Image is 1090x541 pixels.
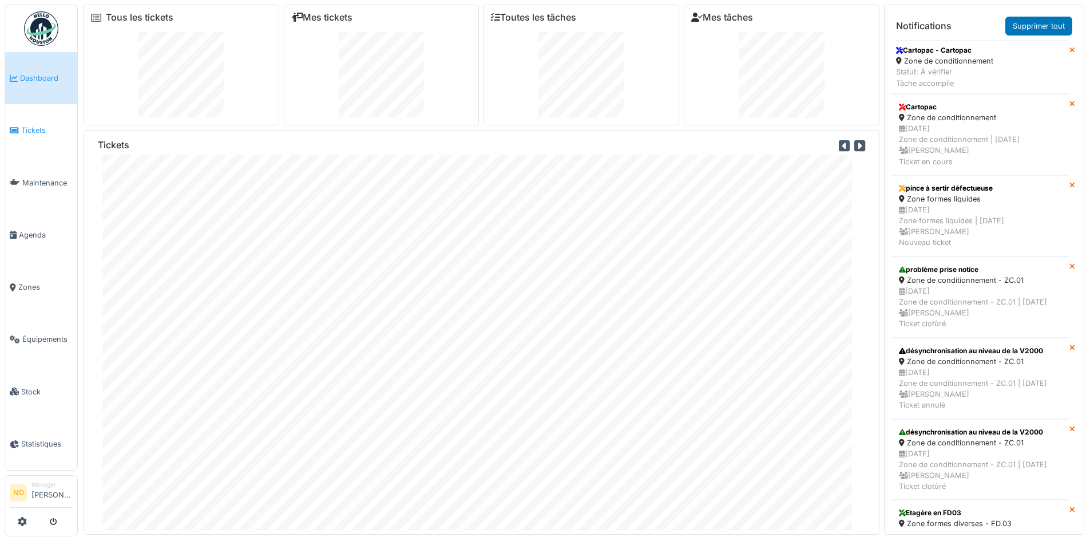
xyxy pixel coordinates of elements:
[691,12,753,23] a: Mes tâches
[896,56,993,66] div: Zone de conditionnement
[5,52,77,104] a: Dashboard
[891,419,1069,500] a: désynchronisation au niveau de la V2000 Zone de conditionnement - ZC.01 [DATE]Zone de conditionne...
[899,183,1062,194] div: pince à sertir défectueuse
[899,275,1062,286] div: Zone de conditionnement - ZC.01
[5,209,77,261] a: Agenda
[21,125,73,136] span: Tickets
[98,140,129,151] h6: Tickets
[899,264,1062,275] div: problème prise notice
[22,177,73,188] span: Maintenance
[21,439,73,449] span: Statistiques
[10,480,73,508] a: ND Manager[PERSON_NAME]
[891,94,1069,175] a: Cartopac Zone de conditionnement [DATE]Zone de conditionnement | [DATE] [PERSON_NAME]Ticket en cours
[21,386,73,397] span: Stock
[5,313,77,365] a: Équipements
[5,157,77,209] a: Maintenance
[5,104,77,156] a: Tickets
[896,45,993,56] div: Cartopac - Cartopac
[891,175,1069,256] a: pince à sertir défectueuse Zone formes liquides [DATE]Zone formes liquides | [DATE] [PERSON_NAME]...
[20,73,73,84] span: Dashboard
[896,21,952,31] h6: Notifications
[1005,17,1072,35] a: Supprimer tout
[22,334,73,345] span: Équipements
[10,484,27,501] li: ND
[899,437,1062,448] div: Zone de conditionnement - ZC.01
[899,286,1062,330] div: [DATE] Zone de conditionnement - ZC.01 | [DATE] [PERSON_NAME] Ticket clotûré
[31,480,73,489] div: Manager
[899,518,1062,529] div: Zone formes diverses - FD.03
[899,194,1062,204] div: Zone formes liquides
[18,282,73,293] span: Zones
[891,338,1069,419] a: désynchronisation au niveau de la V2000 Zone de conditionnement - ZC.01 [DATE]Zone de conditionne...
[899,448,1062,492] div: [DATE] Zone de conditionnement - ZC.01 | [DATE] [PERSON_NAME] Ticket clotûré
[899,346,1062,356] div: désynchronisation au niveau de la V2000
[31,480,73,505] li: [PERSON_NAME]
[491,12,576,23] a: Toutes les tâches
[899,204,1062,248] div: [DATE] Zone formes liquides | [DATE] [PERSON_NAME] Nouveau ticket
[24,11,58,46] img: Badge_color-CXgf-gQk.svg
[899,427,1062,437] div: désynchronisation au niveau de la V2000
[896,66,993,88] div: Statut: À vérifier Tâche accomplie
[899,508,1062,518] div: Etagère en FD03
[5,366,77,418] a: Stock
[5,261,77,313] a: Zones
[291,12,352,23] a: Mes tickets
[899,112,1062,123] div: Zone de conditionnement
[891,256,1069,338] a: problème prise notice Zone de conditionnement - ZC.01 [DATE]Zone de conditionnement - ZC.01 | [DA...
[106,12,173,23] a: Tous les tickets
[5,418,77,470] a: Statistiques
[891,40,1069,94] a: Cartopac - Cartopac Zone de conditionnement Statut: À vérifierTâche accomplie
[899,367,1062,411] div: [DATE] Zone de conditionnement - ZC.01 | [DATE] [PERSON_NAME] Ticket annulé
[19,230,73,240] span: Agenda
[899,356,1062,367] div: Zone de conditionnement - ZC.01
[899,123,1062,167] div: [DATE] Zone de conditionnement | [DATE] [PERSON_NAME] Ticket en cours
[899,102,1062,112] div: Cartopac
